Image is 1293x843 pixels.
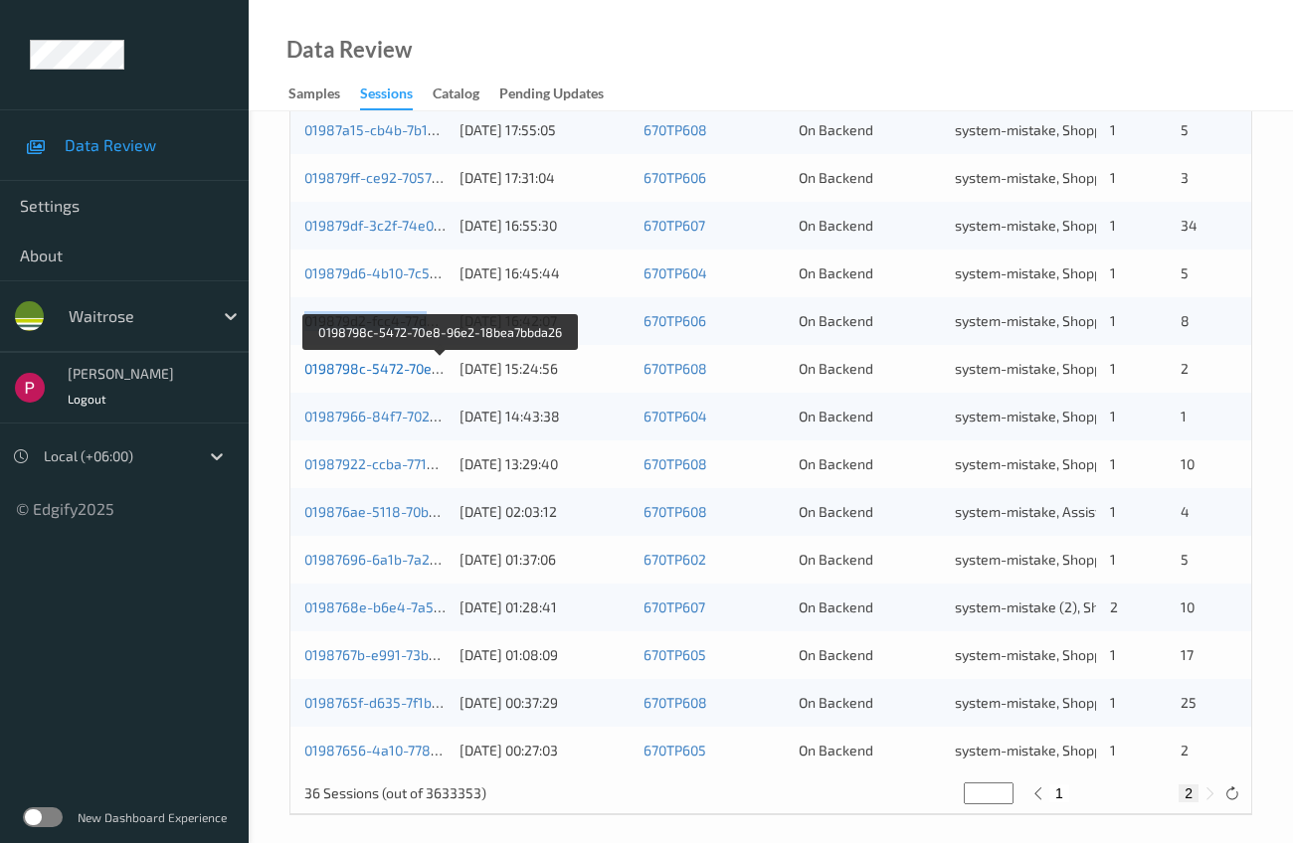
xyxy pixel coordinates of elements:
div: On Backend [799,120,940,140]
span: 34 [1181,217,1198,234]
div: [DATE] 16:55:30 [460,216,630,236]
span: 1 [1110,360,1116,377]
a: Catalog [433,81,499,108]
span: 10 [1181,598,1195,615]
a: 670TP608 [644,455,707,472]
span: 1 [1110,312,1116,329]
div: [DATE] 16:45:44 [460,263,630,283]
div: On Backend [799,359,940,379]
span: system-mistake, Shopper Confirmed [955,742,1185,759]
button: 1 [1049,784,1069,802]
button: 2 [1179,784,1199,802]
a: 670TP608 [644,121,707,138]
div: [DATE] 14:43:38 [460,407,630,426]
span: 8 [1181,312,1190,329]
span: 1 [1110,169,1116,186]
span: 1 [1181,408,1187,424]
a: 0198798c-5472-70e8-96e2-18bea7bbda26 [304,360,578,377]
span: 5 [1181,551,1189,568]
a: 670TP606 [644,169,706,186]
span: 2 [1181,742,1189,759]
div: [DATE] 16:42:07 [460,311,630,331]
a: Sessions [360,81,433,110]
div: On Backend [799,502,940,522]
span: 1 [1110,742,1116,759]
div: [DATE] 00:27:03 [460,741,630,760]
div: On Backend [799,263,940,283]
a: 019876ae-5118-70b7-bdd6-8b29f2fc6fcc [304,503,564,520]
a: 670TP605 [644,646,706,663]
div: On Backend [799,741,940,760]
a: 019879d6-4b10-7c57-a019-1b8ff990580d [304,264,568,281]
div: [DATE] 15:24:56 [460,359,630,379]
div: [DATE] 00:37:29 [460,693,630,713]
a: 01987696-6a1b-7a28-a157-bd3e1c85b81b [304,551,572,568]
div: Sessions [360,84,413,110]
div: Samples [288,84,340,108]
div: On Backend [799,550,940,570]
span: 1 [1110,408,1116,424]
span: 1 [1110,455,1116,472]
div: [DATE] 01:08:09 [460,645,630,665]
div: On Backend [799,168,940,188]
a: 019879d2-fcc4-77db-b64e-d5c3cef88e4c [304,312,572,329]
a: 01987966-84f7-7022-9afd-bbf7d0945efe [304,408,568,424]
a: 670TP604 [644,264,707,281]
div: On Backend [799,454,940,474]
span: 1 [1110,551,1116,568]
div: [DATE] 01:28:41 [460,597,630,617]
span: system-mistake, Shopper Confirmed [955,312,1185,329]
div: Data Review [286,40,412,60]
a: 670TP608 [644,503,707,520]
span: 1 [1110,217,1116,234]
span: 1 [1110,694,1116,711]
span: 1 [1110,264,1116,281]
a: 670TP608 [644,694,707,711]
span: 5 [1181,264,1189,281]
span: 1 [1110,503,1116,520]
div: [DATE] 01:37:06 [460,550,630,570]
div: On Backend [799,407,940,426]
a: 670TP604 [644,408,707,424]
span: 1 [1110,121,1116,138]
span: 4 [1181,503,1190,520]
div: On Backend [799,216,940,236]
span: 3 [1181,169,1189,186]
div: On Backend [799,645,940,665]
div: [DATE] 02:03:12 [460,502,630,522]
span: system-mistake, Shopper Confirmed [955,551,1185,568]
a: Pending Updates [499,81,624,108]
a: 019879df-3c2f-74e0-8cd8-672761d85d9e [304,217,571,234]
a: 01987656-4a10-7780-8536-401977a87861 [304,742,575,759]
a: 670TP602 [644,551,706,568]
a: 670TP605 [644,742,706,759]
div: [DATE] 17:55:05 [460,120,630,140]
div: On Backend [799,311,940,331]
div: On Backend [799,597,940,617]
p: 36 Sessions (out of 3633353) [304,783,486,803]
a: 019879ff-ce92-7057-a54f-7146cf679cb4 [304,169,561,186]
div: [DATE] 17:31:04 [460,168,630,188]
a: 0198765f-d635-7f1b-9f68-18ac930b63fc [304,694,563,711]
a: Samples [288,81,360,108]
a: 0198767b-e991-73ba-8725-7f56af4443f4 [304,646,569,663]
div: Pending Updates [499,84,604,108]
div: Catalog [433,84,479,108]
span: 2 [1110,598,1118,615]
a: 01987a15-cb4b-7b17-b00f-f4f87d6818d3 [304,121,566,138]
a: 670TP607 [644,217,705,234]
span: 2 [1181,360,1189,377]
a: 670TP606 [644,312,706,329]
span: 25 [1181,694,1197,711]
span: 5 [1181,121,1189,138]
span: 17 [1181,646,1194,663]
div: On Backend [799,693,940,713]
a: 670TP607 [644,598,705,615]
a: 01987922-ccba-7716-98ae-8aa597cd6585 [304,455,575,472]
a: 670TP608 [644,360,707,377]
span: 10 [1181,455,1195,472]
a: 0198768e-b6e4-7a5e-82b4-d2503fe37753 [304,598,578,615]
span: 1 [1110,646,1116,663]
div: [DATE] 13:29:40 [460,454,630,474]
